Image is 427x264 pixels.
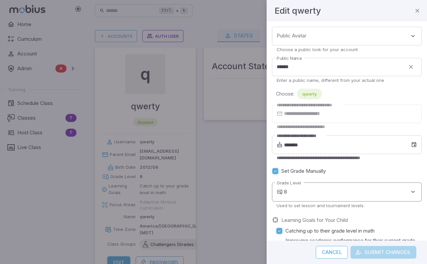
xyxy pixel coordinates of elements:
span: Catching up to their grade level in math [285,227,375,235]
div: Choose: [276,89,422,99]
button: Cancel [316,246,348,259]
p: Used to set lesson and tournament levels. [277,203,417,209]
div: 8 [284,182,422,202]
span: qwerty [297,91,322,97]
p: Enter a public name, different from your actual one [277,77,417,83]
h4: Edit qwerty [275,4,321,17]
p: Choose a public look for your account [277,46,417,52]
label: Public Name [277,55,302,61]
label: Learning Goals for Your Child [281,217,348,224]
button: clear [405,61,417,73]
span: Set Grade Manually [281,167,326,175]
label: Grade Level [277,180,301,186]
div: qwerty [297,89,322,99]
span: Improving academic performance for their current grade level [285,237,416,252]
